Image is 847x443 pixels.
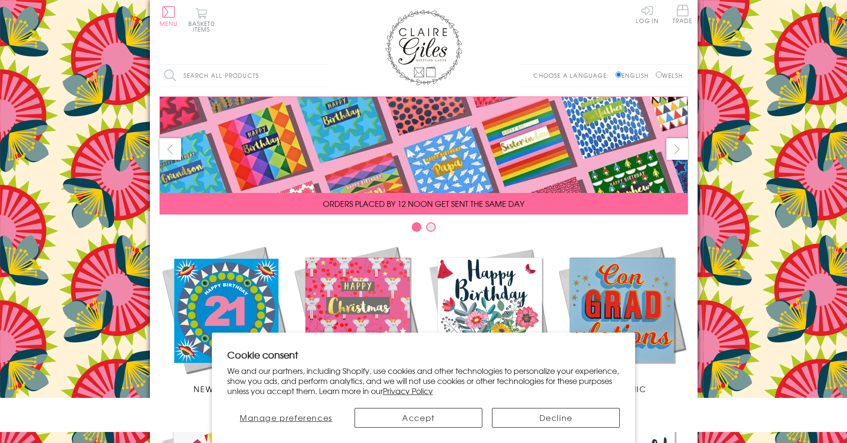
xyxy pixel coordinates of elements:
[636,5,659,24] a: Log In
[533,71,614,80] p: Choose a language:
[383,385,433,396] a: Privacy Policy
[673,5,693,25] a: Trade
[426,222,436,232] button: Carousel Page 2
[673,5,693,24] span: Trade
[227,348,620,361] h2: Cookie consent
[318,65,328,86] input: Search
[160,65,328,86] input: Search all products
[666,138,688,160] button: next
[240,412,332,423] span: Manage preferences
[615,72,622,78] input: English
[556,244,688,395] a: Academic
[194,383,257,395] span: New Releases
[385,10,462,85] img: Claire Giles Greetings Cards
[355,408,482,428] button: Accept
[412,222,421,232] button: Carousel Page 1 (Current Slide)
[227,366,620,395] p: We and our partners, including Shopify, use cookies and other technologies to personalize your ex...
[323,198,524,209] span: ORDERS PLACED BY 12 NOON GET SENT THE SAME DAY
[160,138,181,160] button: prev
[193,19,215,34] span: 0 items
[227,408,345,428] button: Manage preferences
[656,71,683,80] label: Welsh
[160,222,688,237] div: Carousel Pagination
[492,408,620,428] button: Decline
[656,72,662,78] input: Welsh
[292,244,424,395] a: Christmas
[160,6,178,26] button: Menu
[615,71,653,80] label: English
[160,19,178,28] span: Menu
[424,244,556,395] a: Birthdays
[160,244,292,395] a: New Releases
[188,8,215,32] button: Basket0 items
